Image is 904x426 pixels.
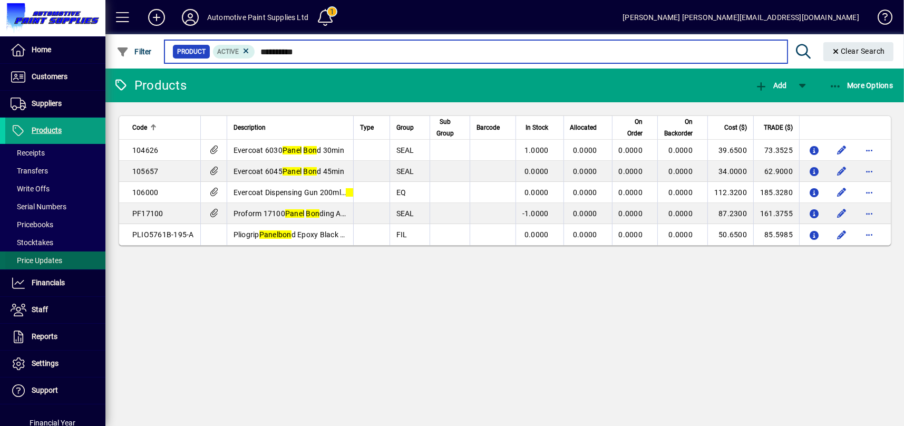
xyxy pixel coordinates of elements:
[217,48,239,55] span: Active
[861,226,878,243] button: More options
[833,205,850,222] button: Edit
[32,278,65,287] span: Financials
[5,251,105,269] a: Price Updates
[752,76,789,95] button: Add
[11,238,53,247] span: Stocktakes
[5,324,105,350] a: Reports
[173,8,207,27] button: Profile
[829,81,893,90] span: More Options
[132,188,159,197] span: 106000
[5,144,105,162] a: Receipts
[306,209,320,218] em: Bon
[114,42,154,61] button: Filter
[570,122,597,133] span: Allocated
[259,230,278,239] em: Panel
[570,122,607,133] div: Allocated
[764,122,793,133] span: TRADE ($)
[32,72,67,81] span: Customers
[861,163,878,180] button: More options
[477,122,500,133] span: Barcode
[861,184,878,201] button: More options
[833,142,850,159] button: Edit
[5,234,105,251] a: Stocktakes
[234,167,344,176] span: Evercoat 6045 d 45min
[664,116,693,139] span: On Backorder
[619,116,653,139] div: On Order
[11,167,48,175] span: Transfers
[116,47,152,56] span: Filter
[724,122,747,133] span: Cost ($)
[5,270,105,296] a: Financials
[32,45,51,54] span: Home
[522,122,558,133] div: In Stock
[524,146,549,154] span: 1.0000
[360,122,383,133] div: Type
[870,2,891,36] a: Knowledge Base
[861,205,878,222] button: More options
[823,42,894,61] button: Clear
[396,230,407,239] span: FIL
[234,230,377,239] span: Pliogrip d Epoxy Black 195ml TAH
[207,9,308,26] div: Automotive Paint Supplies Ltd
[619,188,643,197] span: 0.0000
[753,161,799,182] td: 62.9000
[669,209,693,218] span: 0.0000
[5,64,105,90] a: Customers
[755,81,786,90] span: Add
[833,226,850,243] button: Edit
[234,146,344,154] span: Evercoat 6030 d 30min
[5,162,105,180] a: Transfers
[573,146,597,154] span: 0.0000
[283,167,302,176] em: Panel
[753,203,799,224] td: 161.3755
[11,202,66,211] span: Serial Numbers
[5,297,105,323] a: Staff
[234,209,413,218] span: Proform 17100 ding Adhesive 220ml 90min
[436,116,454,139] span: Sub Group
[234,188,387,197] span: Evercoat Dispensing Gun 200ml ( d)
[669,146,693,154] span: 0.0000
[360,122,374,133] span: Type
[278,230,291,239] em: bon
[833,184,850,201] button: Edit
[132,209,163,218] span: PF17100
[5,180,105,198] a: Write Offs
[827,76,896,95] button: More Options
[669,230,693,239] span: 0.0000
[5,351,105,377] a: Settings
[396,167,414,176] span: SEAL
[5,377,105,404] a: Support
[132,230,194,239] span: PLIO5761B-195-A
[32,305,48,314] span: Staff
[707,203,753,224] td: 87.2300
[396,122,423,133] div: Group
[753,140,799,161] td: 73.3525
[132,122,147,133] span: Code
[861,142,878,159] button: More options
[132,122,194,133] div: Code
[833,163,850,180] button: Edit
[832,47,886,55] span: Clear Search
[5,91,105,117] a: Suppliers
[304,167,317,176] em: Bon
[132,146,159,154] span: 104626
[753,224,799,245] td: 85.5985
[669,188,693,197] span: 0.0000
[573,230,597,239] span: 0.0000
[524,188,549,197] span: 0.0000
[619,116,643,139] span: On Order
[304,146,317,154] em: Bon
[32,359,59,367] span: Settings
[113,77,187,94] div: Products
[477,122,509,133] div: Barcode
[664,116,702,139] div: On Backorder
[619,146,643,154] span: 0.0000
[5,37,105,63] a: Home
[396,188,406,197] span: EQ
[234,122,347,133] div: Description
[524,230,549,239] span: 0.0000
[11,185,50,193] span: Write Offs
[32,99,62,108] span: Suppliers
[11,256,62,265] span: Price Updates
[619,209,643,218] span: 0.0000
